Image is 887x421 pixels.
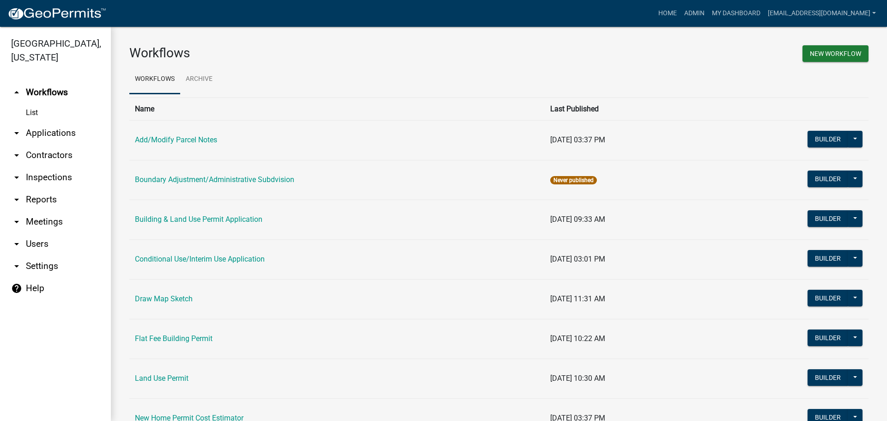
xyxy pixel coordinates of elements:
[550,334,605,343] span: [DATE] 10:22 AM
[808,131,848,147] button: Builder
[764,5,880,22] a: [EMAIL_ADDRESS][DOMAIN_NAME]
[129,65,180,94] a: Workflows
[11,172,22,183] i: arrow_drop_down
[808,290,848,306] button: Builder
[11,238,22,250] i: arrow_drop_down
[135,334,213,343] a: Flat Fee Building Permit
[11,87,22,98] i: arrow_drop_up
[11,128,22,139] i: arrow_drop_down
[545,98,705,120] th: Last Published
[655,5,680,22] a: Home
[808,250,848,267] button: Builder
[808,210,848,227] button: Builder
[808,171,848,187] button: Builder
[808,369,848,386] button: Builder
[129,98,545,120] th: Name
[180,65,218,94] a: Archive
[129,45,492,61] h3: Workflows
[550,135,605,144] span: [DATE] 03:37 PM
[808,329,848,346] button: Builder
[135,294,193,303] a: Draw Map Sketch
[708,5,764,22] a: My Dashboard
[550,215,605,224] span: [DATE] 09:33 AM
[11,150,22,161] i: arrow_drop_down
[135,215,262,224] a: Building & Land Use Permit Application
[135,175,294,184] a: Boundary Adjustment/Administrative Subdvision
[135,374,188,383] a: Land Use Permit
[550,176,597,184] span: Never published
[550,374,605,383] span: [DATE] 10:30 AM
[135,255,265,263] a: Conditional Use/Interim Use Application
[135,135,217,144] a: Add/Modify Parcel Notes
[11,283,22,294] i: help
[680,5,708,22] a: Admin
[802,45,869,62] button: New Workflow
[550,294,605,303] span: [DATE] 11:31 AM
[11,194,22,205] i: arrow_drop_down
[550,255,605,263] span: [DATE] 03:01 PM
[11,216,22,227] i: arrow_drop_down
[11,261,22,272] i: arrow_drop_down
